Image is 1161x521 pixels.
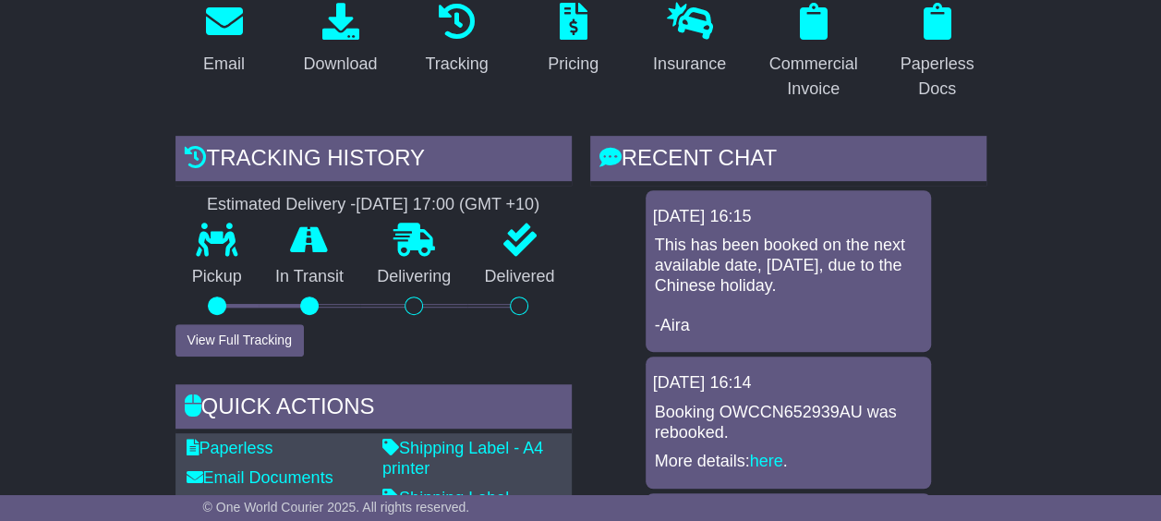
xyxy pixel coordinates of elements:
[900,52,974,102] div: Paperless Docs
[655,236,922,335] p: This has been booked on the next available date, [DATE], due to the Chinese holiday. -Aira
[360,267,467,287] p: Delivering
[655,403,922,442] p: Booking OWCCN652939AU was rebooked.
[259,267,360,287] p: In Transit
[175,136,572,186] div: Tracking history
[653,207,924,227] div: [DATE] 16:15
[467,267,571,287] p: Delivered
[590,136,986,186] div: RECENT CHAT
[175,267,259,287] p: Pickup
[175,324,304,357] button: View Full Tracking
[653,52,726,77] div: Insurance
[356,195,539,215] div: [DATE] 17:00 (GMT +10)
[768,52,857,102] div: Commercial Invoice
[655,452,922,472] p: More details: .
[750,452,783,470] a: here
[425,52,488,77] div: Tracking
[187,439,273,457] a: Paperless
[203,52,245,77] div: Email
[187,468,333,487] a: Email Documents
[548,52,599,77] div: Pricing
[303,52,377,77] div: Download
[653,373,924,394] div: [DATE] 16:14
[382,439,543,478] a: Shipping Label - A4 printer
[175,384,572,434] div: Quick Actions
[203,500,470,515] span: © One World Courier 2025. All rights reserved.
[175,195,572,215] div: Estimated Delivery -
